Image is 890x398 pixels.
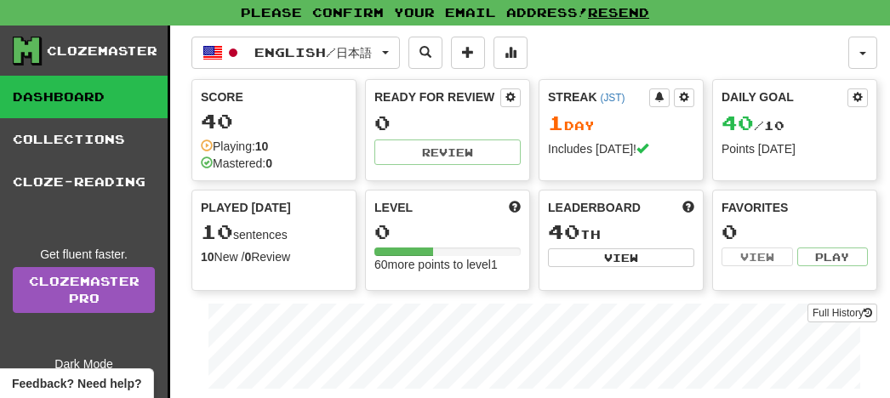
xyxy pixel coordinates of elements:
[493,37,528,69] button: More stats
[201,199,291,216] span: Played [DATE]
[548,111,564,134] span: 1
[600,92,625,104] a: (JST)
[255,139,269,153] strong: 10
[682,199,694,216] span: This week in points, UTC
[509,199,521,216] span: Score more points to level up
[807,304,877,322] button: Full History
[201,219,233,243] span: 10
[201,250,214,264] strong: 10
[244,250,251,264] strong: 0
[201,155,272,172] div: Mastered:
[548,219,580,243] span: 40
[13,355,155,372] div: Dark Mode
[201,88,347,105] div: Score
[722,111,754,134] span: 40
[374,256,521,273] div: 60 more points to level 1
[374,88,500,105] div: Ready for Review
[374,221,521,242] div: 0
[201,248,347,265] div: New / Review
[588,5,649,20] a: Resend
[451,37,485,69] button: Add sentence to collection
[201,138,268,155] div: Playing:
[13,246,155,263] div: Get fluent faster.
[13,267,155,313] a: ClozemasterPro
[12,375,141,392] span: Open feedback widget
[722,199,868,216] div: Favorites
[548,112,694,134] div: Day
[265,156,272,170] strong: 0
[548,140,694,157] div: Includes [DATE]!
[548,221,694,243] div: th
[548,199,641,216] span: Leaderboard
[548,88,649,105] div: Streak
[374,112,521,134] div: 0
[374,199,413,216] span: Level
[722,118,784,133] span: / 10
[47,43,157,60] div: Clozemaster
[722,88,847,107] div: Daily Goal
[722,221,868,242] div: 0
[254,45,372,60] span: English / 日本語
[191,37,400,69] button: English/日本語
[201,221,347,243] div: sentences
[408,37,442,69] button: Search sentences
[374,139,521,165] button: Review
[722,247,793,266] button: View
[797,247,869,266] button: Play
[548,248,694,267] button: View
[201,111,347,132] div: 40
[722,140,868,157] div: Points [DATE]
